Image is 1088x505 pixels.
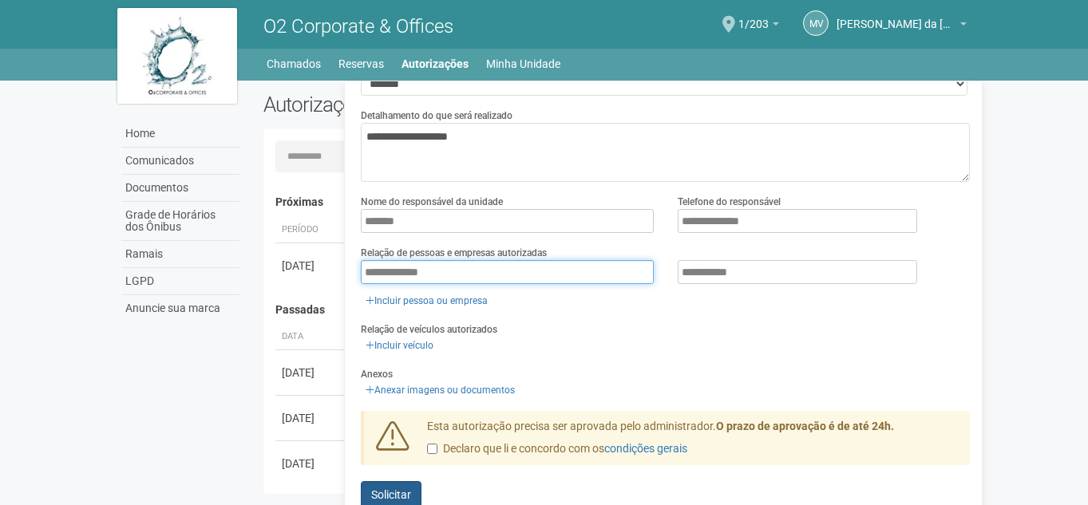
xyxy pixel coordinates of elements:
a: MV [803,10,829,36]
input: Declaro que li e concordo com oscondições gerais [427,444,437,454]
a: Ramais [121,241,239,268]
h4: Próximas [275,196,959,208]
div: Esta autorização precisa ser aprovada pelo administrador. [415,419,971,465]
a: Chamados [267,53,321,75]
a: Comunicados [121,148,239,175]
a: Reservas [338,53,384,75]
h2: Autorizações [263,93,605,116]
a: Autorizações [402,53,469,75]
span: O2 Corporate & Offices [263,15,453,37]
a: Anexar imagens ou documentos [361,381,520,399]
label: Detalhamento do que será realizado [361,108,512,123]
div: [DATE] [282,410,341,426]
a: LGPD [121,268,239,295]
a: Incluir pessoa ou empresa [361,292,493,310]
a: Grade de Horários dos Ônibus [121,202,239,241]
img: logo.jpg [117,8,237,104]
label: Relação de veículos autorizados [361,322,497,337]
span: Solicitar [371,488,411,501]
div: [DATE] [282,258,341,274]
th: Data [275,324,347,350]
div: [DATE] [282,365,341,381]
a: condições gerais [604,442,687,455]
label: Declaro que li e concordo com os [427,441,687,457]
a: Incluir veículo [361,337,438,354]
label: Telefone do responsável [678,195,781,209]
a: Anuncie sua marca [121,295,239,322]
div: [DATE] [282,456,341,471]
label: Relação de pessoas e empresas autorizadas [361,246,547,260]
label: Nome do responsável da unidade [361,195,503,209]
a: Documentos [121,175,239,202]
h4: Passadas [275,304,959,316]
span: Marcus Vinicius da Silveira Costa [837,2,956,30]
a: 1/203 [738,20,779,33]
a: [PERSON_NAME] da [PERSON_NAME] [837,20,967,33]
a: Minha Unidade [486,53,560,75]
label: Anexos [361,367,393,381]
th: Período [275,217,347,243]
a: Home [121,120,239,148]
span: 1/203 [738,2,769,30]
strong: O prazo de aprovação é de até 24h. [716,420,894,432]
